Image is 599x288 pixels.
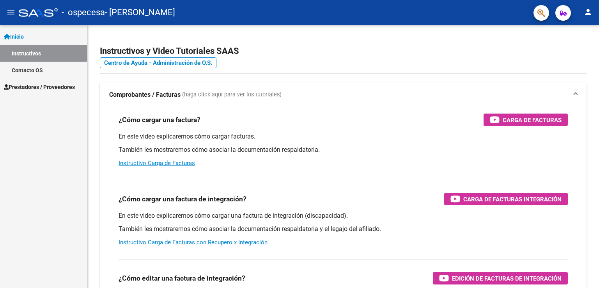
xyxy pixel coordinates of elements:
h3: ¿Cómo cargar una factura? [119,114,200,125]
span: (haga click aquí para ver los tutoriales) [182,91,282,99]
mat-expansion-panel-header: Comprobantes / Facturas (haga click aquí para ver los tutoriales) [100,82,587,107]
mat-icon: person [583,7,593,17]
mat-icon: menu [6,7,16,17]
p: En este video explicaremos cómo cargar una factura de integración (discapacidad). [119,212,568,220]
strong: Comprobantes / Facturas [109,91,181,99]
a: Instructivo Carga de Facturas [119,160,195,167]
span: Edición de Facturas de integración [452,274,562,283]
a: Centro de Ayuda - Administración de O.S. [100,57,216,68]
span: Inicio [4,32,24,41]
span: Prestadores / Proveedores [4,83,75,91]
button: Edición de Facturas de integración [433,272,568,284]
a: Instructivo Carga de Facturas con Recupero x Integración [119,239,268,246]
span: Carga de Facturas Integración [463,194,562,204]
p: En este video explicaremos cómo cargar facturas. [119,132,568,141]
h3: ¿Cómo cargar una factura de integración? [119,194,246,204]
iframe: Intercom live chat [572,261,591,280]
button: Carga de Facturas Integración [444,193,568,205]
button: Carga de Facturas [484,114,568,126]
span: - ospecesa [62,4,105,21]
p: También les mostraremos cómo asociar la documentación respaldatoria y el legajo del afiliado. [119,225,568,233]
span: - [PERSON_NAME] [105,4,175,21]
p: También les mostraremos cómo asociar la documentación respaldatoria. [119,146,568,154]
h2: Instructivos y Video Tutoriales SAAS [100,44,587,59]
h3: ¿Cómo editar una factura de integración? [119,273,245,284]
span: Carga de Facturas [503,115,562,125]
